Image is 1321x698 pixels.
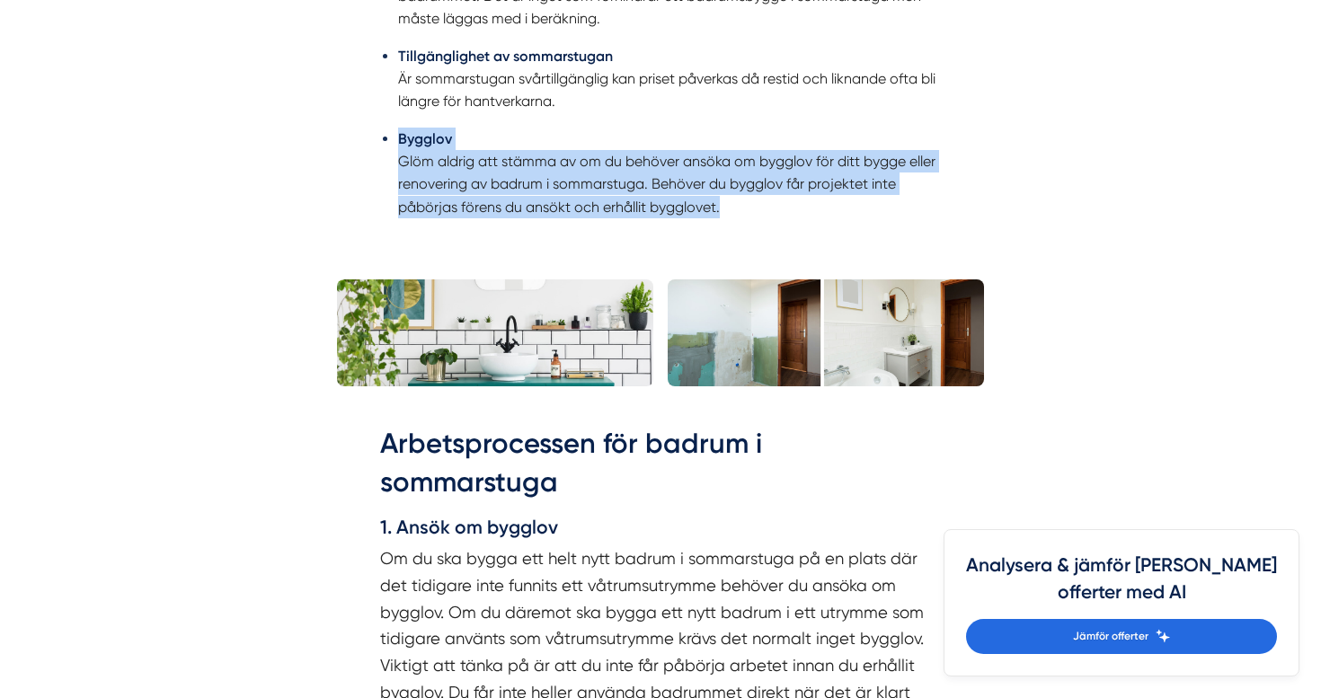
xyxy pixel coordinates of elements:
img: bild [337,279,653,386]
span: Jämför offerter [1073,628,1148,645]
img: Badrumsrenovering [668,279,984,386]
li: Glöm aldrig att stämma av om du behöver ansöka om bygglov för ditt bygge eller renovering av badr... [398,128,941,219]
h2: Arbetsprocessen för badrum i sommarstuga [380,424,941,514]
a: Jämför offerter [966,619,1277,654]
h4: Analysera & jämför [PERSON_NAME] offerter med AI [966,552,1277,619]
h4: 1. Ansök om bygglov [380,514,941,546]
strong: Tillgänglighet av sommarstugan [398,48,613,65]
li: Är sommarstugan svårtillgänglig kan priset påverkas då restid och liknande ofta bli längre för ha... [398,45,941,113]
strong: Bygglov [398,130,452,147]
